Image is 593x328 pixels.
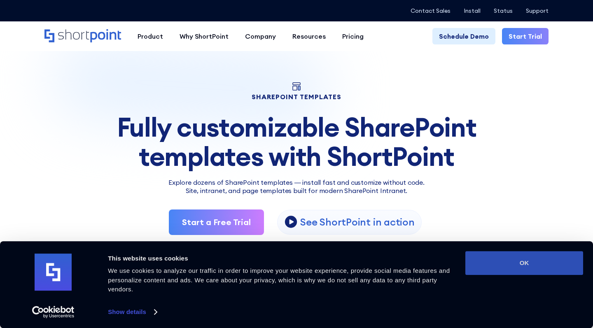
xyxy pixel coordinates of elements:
[494,7,513,14] a: Status
[292,31,326,41] div: Resources
[237,28,284,44] a: Company
[44,177,549,187] p: Explore dozens of SharePoint templates — install fast and customize without code.
[138,31,163,41] div: Product
[35,254,72,291] img: logo
[171,28,237,44] a: Why ShortPoint
[502,28,549,44] a: Start Trial
[108,267,450,293] span: We use cookies to analyze our traffic in order to improve your website experience, provide social...
[284,28,334,44] a: Resources
[44,94,549,100] h1: SHAREPOINT TEMPLATES
[108,254,456,263] div: This website uses cookies
[334,28,372,44] a: Pricing
[17,306,89,318] a: Usercentrics Cookiebot - opens in a new window
[300,216,414,228] p: See ShortPoint in action
[108,306,156,318] a: Show details
[169,209,264,235] a: Start a Free Trial
[411,7,451,14] a: Contact Sales
[129,28,171,44] a: Product
[445,233,593,328] iframe: Chat Widget
[245,31,276,41] div: Company
[464,7,481,14] a: Install
[432,28,495,44] a: Schedule Demo
[44,113,549,171] div: Fully customizable SharePoint templates with ShortPoint
[342,31,364,41] div: Pricing
[526,7,549,14] a: Support
[465,251,583,275] button: OK
[277,210,421,235] a: open lightbox
[44,29,121,43] a: Home
[44,187,549,195] h2: Site, intranet, and page templates built for modern SharePoint Intranet.
[180,31,229,41] div: Why ShortPoint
